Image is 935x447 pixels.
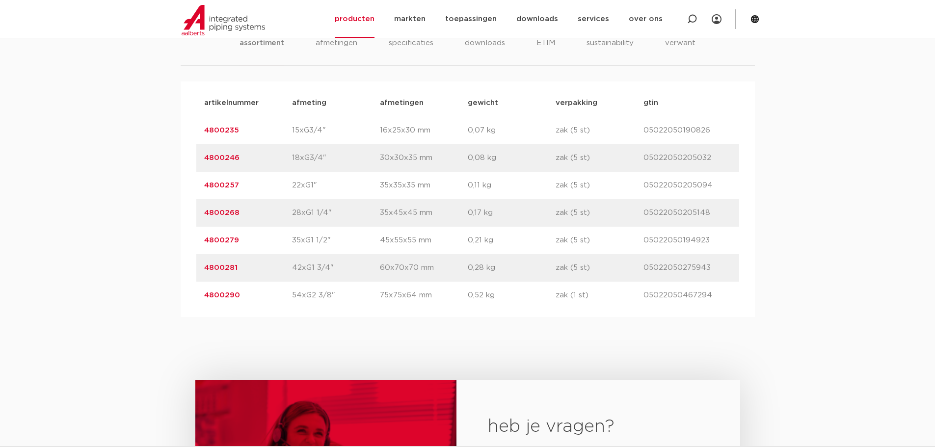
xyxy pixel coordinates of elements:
a: 4800268 [204,209,240,216]
p: 0,52 kg [468,289,556,301]
p: 28xG1 1/4" [292,207,380,219]
p: 05022050205148 [643,207,731,219]
a: 4800235 [204,127,239,134]
p: 22xG1" [292,180,380,191]
p: 05022050205094 [643,180,731,191]
p: zak (5 st) [556,207,643,219]
li: afmetingen [316,37,357,65]
p: 0,08 kg [468,152,556,164]
p: 05022050194923 [643,235,731,246]
h2: heb je vragen? [488,415,708,439]
p: zak (5 st) [556,235,643,246]
a: 4800290 [204,291,240,299]
li: specificaties [389,37,433,65]
a: 4800279 [204,237,239,244]
a: 4800281 [204,264,238,271]
p: zak (5 st) [556,262,643,274]
li: sustainability [587,37,634,65]
p: 45x55x55 mm [380,235,468,246]
p: 15xG3/4" [292,125,380,136]
p: 0,28 kg [468,262,556,274]
p: 35x35x35 mm [380,180,468,191]
p: 05022050467294 [643,289,731,301]
p: 0,21 kg [468,235,556,246]
p: zak (5 st) [556,125,643,136]
p: 16x25x30 mm [380,125,468,136]
p: 42xG1 3/4" [292,262,380,274]
li: downloads [465,37,505,65]
p: afmeting [292,97,380,109]
li: ETIM [536,37,555,65]
p: 35xG1 1/2" [292,235,380,246]
p: gewicht [468,97,556,109]
p: 30x30x35 mm [380,152,468,164]
p: verpakking [556,97,643,109]
p: zak (1 st) [556,289,643,301]
p: 05022050190826 [643,125,731,136]
p: 60x70x70 mm [380,262,468,274]
p: zak (5 st) [556,152,643,164]
p: gtin [643,97,731,109]
p: zak (5 st) [556,180,643,191]
p: artikelnummer [204,97,292,109]
a: 4800257 [204,182,239,189]
p: 0,07 kg [468,125,556,136]
p: 18xG3/4" [292,152,380,164]
p: 75x75x64 mm [380,289,468,301]
li: assortiment [240,37,284,65]
p: 0,17 kg [468,207,556,219]
a: 4800246 [204,154,240,161]
p: 05022050205032 [643,152,731,164]
li: verwant [665,37,695,65]
p: 35x45x45 mm [380,207,468,219]
p: 0,11 kg [468,180,556,191]
p: afmetingen [380,97,468,109]
p: 05022050275943 [643,262,731,274]
p: 54xG2 3/8" [292,289,380,301]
